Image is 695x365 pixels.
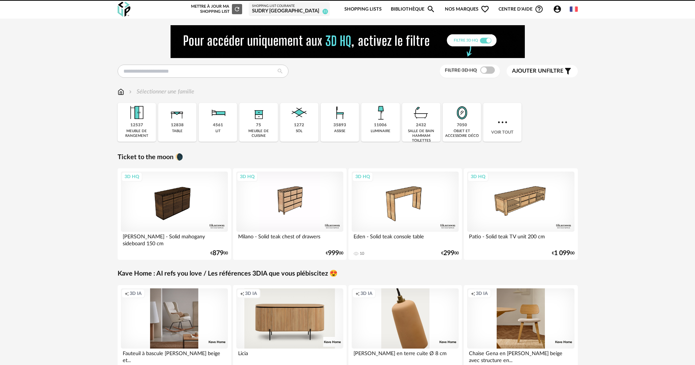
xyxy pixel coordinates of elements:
div: Eden - Solid teak console table [352,232,459,246]
div: Patio - Solid teak TV unit 200 cm [467,232,574,246]
div: Voir tout [483,103,522,142]
div: 10 [360,251,364,256]
div: luminaire [371,129,390,134]
a: Kave Home : AI refs you love / Les références 3DIA que vous plébiscitez 😍 [118,270,337,278]
span: Ajouter un [512,68,546,74]
a: 3D HQ Eden - Solid teak console table 10 €29900 [348,168,462,260]
div: € 00 [326,251,343,256]
span: Refresh icon [234,7,240,11]
div: 3D HQ [237,172,258,181]
a: BibliothèqueMagnify icon [391,1,435,18]
span: 3D IA [245,291,257,296]
a: 3D HQ Milano - Solid teak chest of drawers €99900 [233,168,347,260]
span: Magnify icon [427,5,435,14]
div: [PERSON_NAME] en terre cuite Ø 8 cm [352,349,459,363]
span: Help Circle Outline icon [535,5,543,14]
div: Milano - Solid teak chest of drawers [236,232,344,246]
img: more.7b13dc1.svg [496,116,509,129]
a: 3D HQ Patio - Solid teak TV unit 200 cm €1 09900 [464,168,578,260]
span: Nos marques [445,1,489,18]
img: Sol.png [289,103,309,123]
div: 3D HQ [467,172,489,181]
div: salle de bain hammam toilettes [404,129,438,143]
div: 7050 [457,123,467,128]
div: table [172,129,183,134]
span: Creation icon [240,291,244,296]
span: 879 [213,251,224,256]
div: € 00 [210,251,228,256]
div: 2432 [416,123,426,128]
span: Account Circle icon [553,5,565,14]
span: 31 [322,9,328,14]
img: NEW%20NEW%20HQ%20NEW_V1.gif [171,25,525,58]
span: 3D IA [360,291,373,296]
span: Creation icon [471,291,475,296]
span: 1 099 [554,251,570,256]
span: filtre [512,68,564,75]
div: objet et accessoire déco [445,129,479,138]
div: sol [296,129,302,134]
img: OXP [118,2,130,17]
div: 3D HQ [121,172,142,181]
div: Sélectionner une famille [127,88,194,96]
div: assise [334,129,345,134]
span: Centre d'aideHelp Circle Outline icon [499,5,543,14]
div: 75 [256,123,261,128]
div: Shopping List courante [252,4,327,8]
button: Ajouter unfiltre Filter icon [507,65,578,77]
div: [PERSON_NAME] - Solid mahogany sideboard 150 cm [121,232,228,246]
a: Shopping Lists [344,1,382,18]
img: svg+xml;base64,PHN2ZyB3aWR0aD0iMTYiIGhlaWdodD0iMTYiIHZpZXdCb3g9IjAgMCAxNiAxNiIgZmlsbD0ibm9uZSIgeG... [127,88,133,96]
img: svg+xml;base64,PHN2ZyB3aWR0aD0iMTYiIGhlaWdodD0iMTciIHZpZXdCb3g9IjAgMCAxNiAxNyIgZmlsbD0ibm9uZSIgeG... [118,88,124,96]
div: 35893 [333,123,346,128]
span: Filter icon [564,67,572,76]
span: Heart Outline icon [481,5,489,14]
div: Licia [236,349,344,363]
div: 11006 [374,123,387,128]
span: Account Circle icon [553,5,562,14]
div: meuble de rangement [120,129,154,138]
span: 3D IA [476,291,488,296]
span: 3D IA [130,291,142,296]
div: € 00 [552,251,574,256]
div: Chaise Gena en [PERSON_NAME] beige avec structure en... [467,349,574,363]
div: 4561 [213,123,223,128]
img: Miroir.png [452,103,472,123]
a: Ticket to the moon 🌘 [118,153,183,162]
img: Rangement.png [249,103,268,123]
img: Table.png [167,103,187,123]
div: € 00 [441,251,459,256]
span: Filtre 3D HQ [445,68,477,73]
img: Meuble%20de%20rangement.png [127,103,146,123]
span: Creation icon [355,291,360,296]
img: Literie.png [208,103,228,123]
div: 1272 [294,123,304,128]
div: 3D HQ [352,172,373,181]
div: 12838 [171,123,184,128]
div: 12537 [130,123,143,128]
div: lit [215,129,221,134]
span: 999 [328,251,339,256]
img: Salle%20de%20bain.png [411,103,431,123]
div: Fauteuil à bascule [PERSON_NAME] beige et... [121,349,228,363]
a: Shopping List courante SUDRY [GEOGRAPHIC_DATA] 31 [252,4,327,15]
div: SUDRY [GEOGRAPHIC_DATA] [252,8,327,15]
img: Assise.png [330,103,350,123]
span: 299 [443,251,454,256]
img: fr [570,5,578,13]
a: 3D HQ [PERSON_NAME] - Solid mahogany sideboard 150 cm €87900 [118,168,232,260]
div: Mettre à jour ma Shopping List [190,4,242,14]
img: Luminaire.png [371,103,390,123]
span: Creation icon [125,291,129,296]
div: meuble de cuisine [241,129,275,138]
